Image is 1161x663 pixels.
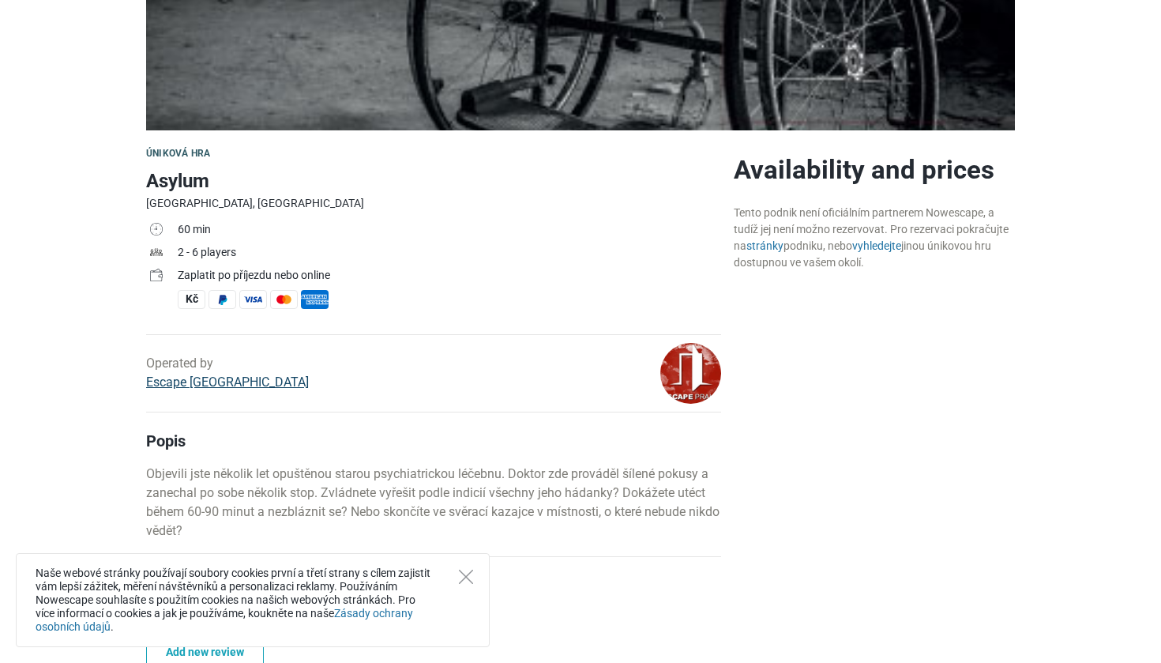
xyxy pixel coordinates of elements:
p: Objevili jste několik let opuštěnou starou psychiatrickou léčebnu. Doktor zde prováděl šílené pok... [146,465,721,541]
div: Operated by [146,354,309,392]
a: stránky [746,239,783,252]
a: Zásady ochrany osobních údajů [36,607,413,633]
div: Naše webové stránky používají soubory cookies první a třetí strany s cílem zajistit vám lepší záž... [16,553,490,647]
button: Close [459,570,473,584]
h4: Popis [146,431,721,450]
span: PayPal [209,290,236,309]
div: Zaplatit po příjezdu nebo online [178,267,721,284]
span: Visa [239,290,267,309]
span: MasterCard [270,290,298,309]
span: Hotovost [178,290,205,309]
h1: Asylum [146,167,721,195]
a: Escape [GEOGRAPHIC_DATA] [146,375,309,390]
td: 60 min [178,220,721,243]
a: vyhledejte [852,239,901,252]
img: b86e8d03fe992d1bl.png [660,343,721,404]
div: Tento podnik není oficiálním partnerem Nowescape, a tudíž jej není možno rezervovat. Pro rezervac... [734,205,1015,271]
span: Úniková hra [146,148,210,159]
h2: Availability and prices [734,154,1015,186]
div: [GEOGRAPHIC_DATA], [GEOGRAPHIC_DATA] [146,195,721,212]
span: American Express [301,290,329,309]
td: 2 - 6 players [178,243,721,266]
